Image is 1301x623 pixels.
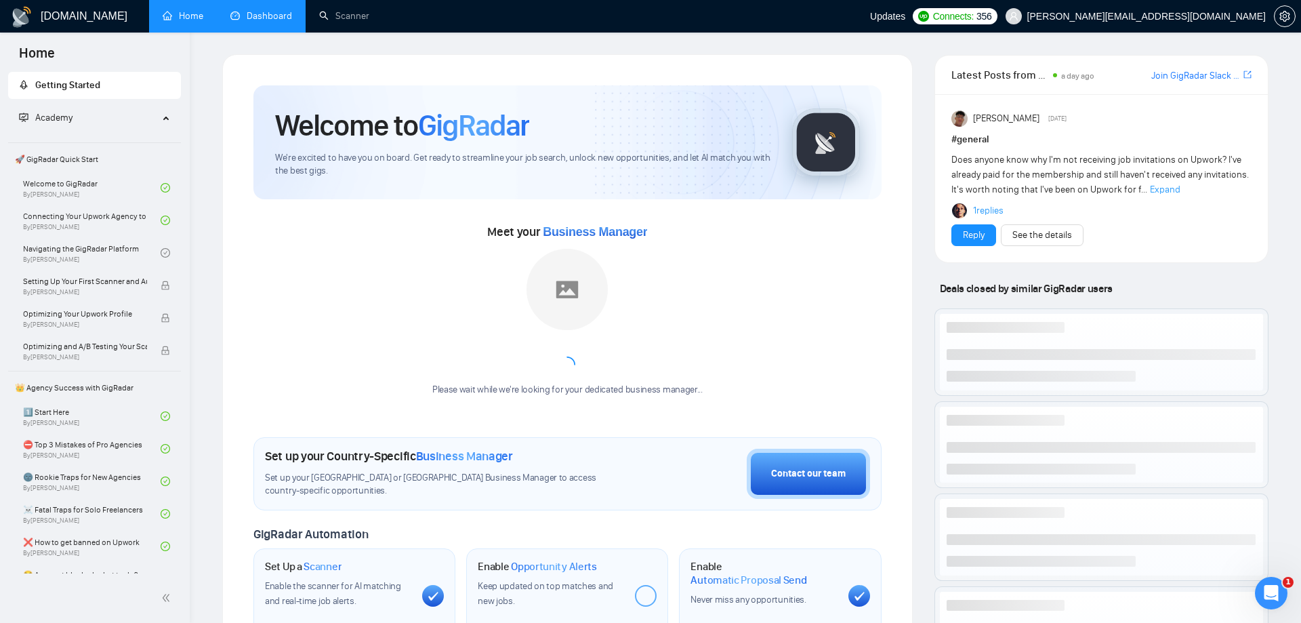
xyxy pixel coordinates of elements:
h1: Enable [478,560,597,574]
span: Keep updated on top matches and new jobs. [478,580,613,607]
span: Latest Posts from the GigRadar Community [951,66,1050,83]
img: gigradar-logo.png [792,108,860,176]
button: See the details [1001,224,1083,246]
button: Contact our team [747,449,870,499]
a: Navigating the GigRadar PlatformBy[PERSON_NAME] [23,238,161,268]
a: 😭 Account blocked: what to do? [23,564,161,594]
a: 🌚 Rookie Traps for New AgenciesBy[PERSON_NAME] [23,466,161,496]
span: Never miss any opportunities. [690,594,806,605]
span: check-circle [161,477,170,486]
span: By [PERSON_NAME] [23,321,147,329]
a: export [1243,68,1252,81]
h1: Welcome to [275,107,529,144]
span: check-circle [161,411,170,421]
span: setting [1275,11,1295,22]
span: GigRadar [418,107,529,144]
a: Join GigRadar Slack Community [1151,68,1241,83]
span: Academy [35,112,73,123]
img: upwork-logo.png [918,11,929,22]
span: By [PERSON_NAME] [23,288,147,296]
span: Does anyone know why I'm not receiving job invitations on Upwork? I've already paid for the membe... [951,154,1249,195]
span: Scanner [304,560,342,574]
span: rocket [19,80,28,89]
span: fund-projection-screen [19,113,28,122]
span: Opportunity Alerts [511,560,597,574]
a: See the details [1012,228,1072,243]
span: Deals closed by similar GigRadar users [934,277,1118,300]
h1: Set up your Country-Specific [265,449,513,464]
span: Optimizing and A/B Testing Your Scanner for Better Results [23,340,147,353]
span: Academy [19,112,73,123]
span: [PERSON_NAME] [973,111,1039,126]
span: By [PERSON_NAME] [23,353,147,361]
span: lock [161,346,170,355]
span: lock [161,313,170,323]
span: loading [556,353,579,376]
span: Optimizing Your Upwork Profile [23,307,147,321]
span: check-circle [161,248,170,258]
a: setting [1274,11,1296,22]
span: 1 [1283,577,1294,588]
div: Contact our team [771,466,846,481]
span: check-circle [161,183,170,193]
h1: # general [951,132,1252,147]
a: 1️⃣ Start HereBy[PERSON_NAME] [23,401,161,431]
a: homeHome [163,10,203,22]
span: a day ago [1061,71,1094,81]
span: Home [8,43,66,72]
img: logo [11,6,33,28]
span: Updates [870,11,905,22]
a: ☠️ Fatal Traps for Solo FreelancersBy[PERSON_NAME] [23,499,161,529]
h1: Enable [690,560,837,586]
span: Business Manager [416,449,513,464]
span: check-circle [161,542,170,551]
span: [DATE] [1048,113,1067,125]
span: check-circle [161,509,170,519]
a: Connecting Your Upwork Agency to GigRadarBy[PERSON_NAME] [23,205,161,235]
a: ❌ How to get banned on UpworkBy[PERSON_NAME] [23,531,161,561]
span: 👑 Agency Success with GigRadar [9,374,180,401]
div: Please wait while we're looking for your dedicated business manager... [424,384,711,397]
span: lock [161,281,170,290]
button: Reply [951,224,996,246]
span: export [1243,69,1252,80]
span: Business Manager [543,225,647,239]
span: check-circle [161,444,170,454]
a: searchScanner [319,10,369,22]
span: double-left [161,591,175,605]
a: ⛔ Top 3 Mistakes of Pro AgenciesBy[PERSON_NAME] [23,434,161,464]
a: 1replies [973,204,1004,218]
span: user [1009,12,1018,21]
span: Expand [1150,184,1180,195]
span: check-circle [161,216,170,225]
span: We're excited to have you on board. Get ready to streamline your job search, unlock new opportuni... [275,152,770,178]
iframe: Intercom live chat [1255,577,1287,609]
a: dashboardDashboard [230,10,292,22]
span: 356 [976,9,991,24]
span: Enable the scanner for AI matching and real-time job alerts. [265,580,401,607]
span: Automatic Proposal Send [690,574,806,587]
span: GigRadar Automation [253,527,368,542]
li: Getting Started [8,72,181,99]
img: Randi Tovar [951,110,968,127]
span: Connects: [933,9,974,24]
span: Meet your [487,224,647,239]
span: 🚀 GigRadar Quick Start [9,146,180,173]
h1: Set Up a [265,560,342,574]
button: setting [1274,5,1296,27]
a: Welcome to GigRadarBy[PERSON_NAME] [23,173,161,203]
a: Reply [963,228,985,243]
span: Getting Started [35,79,100,91]
span: Setting Up Your First Scanner and Auto-Bidder [23,275,147,288]
img: placeholder.png [526,249,608,330]
span: Set up your [GEOGRAPHIC_DATA] or [GEOGRAPHIC_DATA] Business Manager to access country-specific op... [265,472,628,498]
